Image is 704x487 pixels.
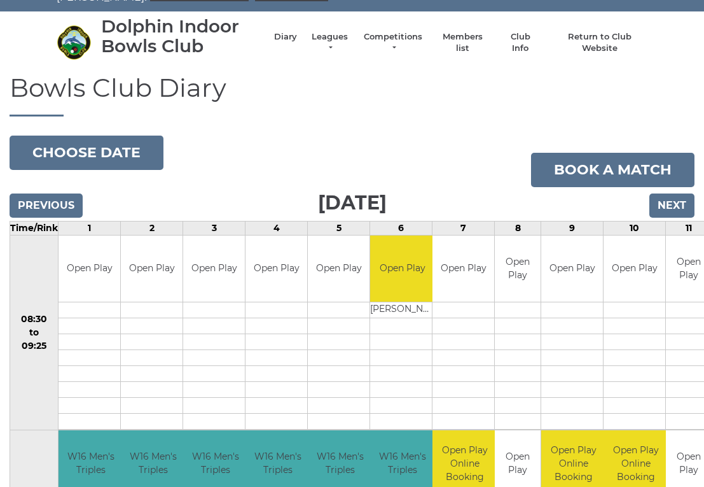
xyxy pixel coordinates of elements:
[183,221,245,235] td: 3
[310,31,350,54] a: Leagues
[432,236,494,302] td: Open Play
[121,236,183,302] td: Open Play
[10,235,59,430] td: 08:30 to 09:25
[245,236,307,302] td: Open Play
[649,194,694,218] input: Next
[308,221,370,235] td: 5
[245,221,308,235] td: 4
[370,221,432,235] td: 6
[432,221,495,235] td: 7
[101,17,261,56] div: Dolphin Indoor Bowls Club
[495,221,541,235] td: 8
[183,236,245,302] td: Open Play
[10,136,163,170] button: Choose date
[370,236,434,302] td: Open Play
[10,221,59,235] td: Time/Rink
[59,236,120,302] td: Open Play
[436,31,489,54] a: Members list
[362,31,424,54] a: Competitions
[502,31,539,54] a: Club Info
[541,236,603,302] td: Open Play
[308,236,369,302] td: Open Play
[495,236,541,302] td: Open Play
[604,221,666,235] td: 10
[10,194,83,218] input: Previous
[541,221,604,235] td: 9
[370,302,434,318] td: [PERSON_NAME]
[57,25,92,60] img: Dolphin Indoor Bowls Club
[274,31,297,43] a: Diary
[10,74,694,116] h1: Bowls Club Diary
[121,221,183,235] td: 2
[59,221,121,235] td: 1
[531,153,694,187] a: Book a match
[551,31,647,54] a: Return to Club Website
[604,236,665,302] td: Open Play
